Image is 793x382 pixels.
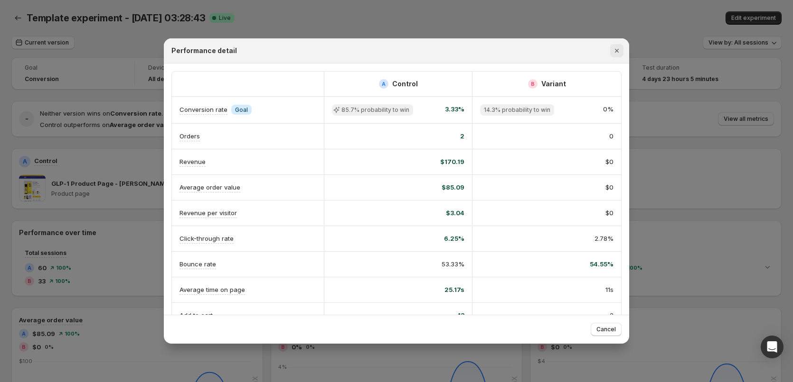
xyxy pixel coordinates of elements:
h2: Variant [541,79,566,89]
span: $3.04 [446,208,464,218]
h2: Control [392,79,418,89]
span: 54.55% [590,259,614,269]
p: Revenue per visitor [179,208,237,218]
span: 11s [605,285,614,294]
p: Average time on page [179,285,245,294]
span: $0 [605,182,614,192]
span: 85.7% probability to win [341,106,409,114]
span: $0 [605,208,614,218]
span: 2.78% [595,234,614,243]
span: 53.33% [442,259,464,269]
p: Orders [179,131,200,141]
div: Open Intercom Messenger [761,336,784,358]
button: Close [610,44,623,57]
span: 13 [458,310,464,320]
p: Click-through rate [179,234,234,243]
p: Average order value [179,182,240,192]
span: 0% [603,104,614,116]
span: $85.09 [442,182,464,192]
span: 2 [610,310,614,320]
span: $0 [605,157,614,166]
p: Bounce rate [179,259,216,269]
span: Goal [235,106,248,114]
span: 2 [460,131,464,141]
span: 25.17s [444,285,464,294]
h2: Performance detail [171,46,237,55]
p: Add to cart [179,310,213,320]
span: $170.19 [440,157,464,166]
span: 3.33% [445,104,464,116]
h2: B [531,81,535,87]
h2: A [382,81,386,87]
p: Revenue [179,157,206,166]
span: 6.25% [444,234,464,243]
button: Cancel [591,323,622,336]
span: 14.3% probability to win [484,106,550,114]
span: Cancel [596,326,616,333]
span: 0 [609,131,614,141]
p: Conversion rate [179,105,227,114]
